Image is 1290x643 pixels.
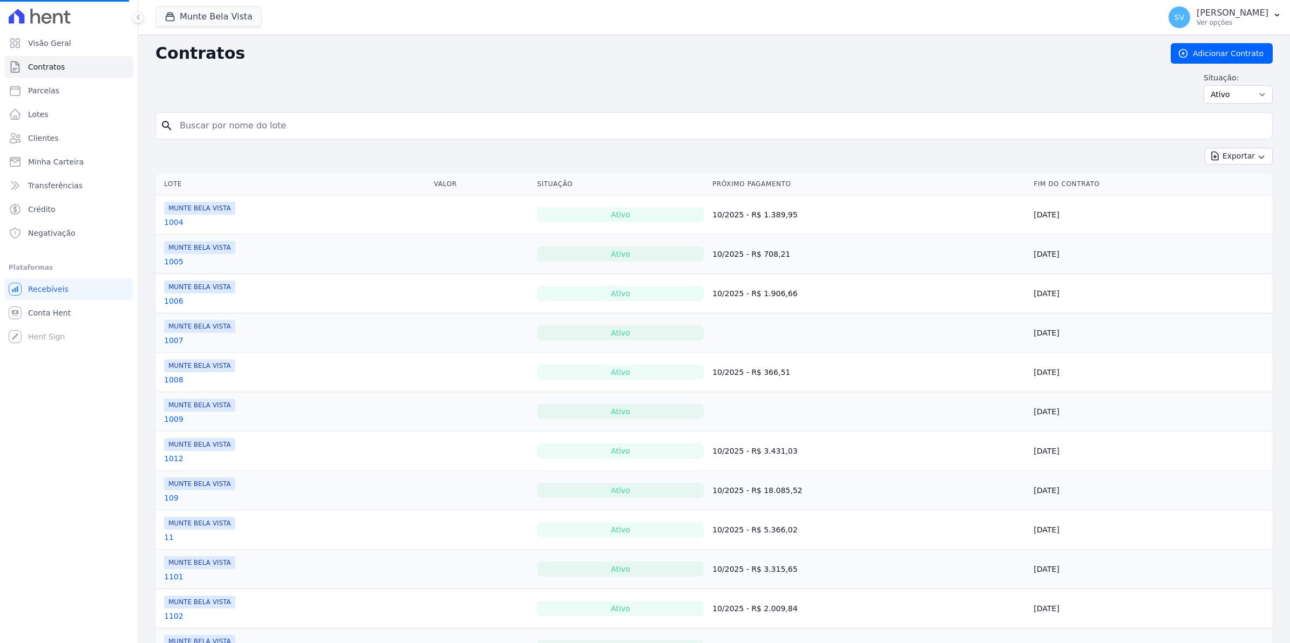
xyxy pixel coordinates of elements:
[1197,8,1268,18] p: [PERSON_NAME]
[1029,313,1273,353] td: [DATE]
[533,173,708,195] th: Situação
[1204,72,1273,83] label: Situação:
[537,522,704,537] div: Ativo
[1029,274,1273,313] td: [DATE]
[537,404,704,419] div: Ativo
[1029,195,1273,235] td: [DATE]
[164,571,184,582] a: 1101
[164,517,235,530] span: MUNTE BELA VISTA
[4,175,133,196] a: Transferências
[28,133,58,143] span: Clientes
[708,173,1029,195] th: Próximo Pagamento
[1029,589,1273,628] td: [DATE]
[712,447,798,455] a: 10/2025 - R$ 3.431,03
[164,453,184,464] a: 1012
[28,38,71,49] span: Visão Geral
[164,359,235,372] span: MUNTE BELA VISTA
[164,241,235,254] span: MUNTE BELA VISTA
[164,217,184,228] a: 1004
[712,565,798,573] a: 10/2025 - R$ 3.315,65
[4,32,133,54] a: Visão Geral
[164,335,184,346] a: 1007
[28,109,49,120] span: Lotes
[28,180,83,191] span: Transferências
[537,483,704,498] div: Ativo
[9,261,129,274] div: Plataformas
[164,596,235,608] span: MUNTE BELA VISTA
[155,6,262,27] button: Munte Bela Vista
[1160,2,1290,32] button: SV [PERSON_NAME] Ver opções
[155,44,1153,63] h2: Contratos
[28,85,59,96] span: Parcelas
[1029,432,1273,471] td: [DATE]
[537,325,704,340] div: Ativo
[164,414,184,425] a: 1009
[537,601,704,616] div: Ativo
[28,61,65,72] span: Contratos
[164,438,235,451] span: MUNTE BELA VISTA
[537,247,704,262] div: Ativo
[164,492,179,503] a: 109
[164,320,235,333] span: MUNTE BELA VISTA
[164,281,235,293] span: MUNTE BELA VISTA
[537,443,704,459] div: Ativo
[4,127,133,149] a: Clientes
[4,199,133,220] a: Crédito
[164,477,235,490] span: MUNTE BELA VISTA
[4,302,133,324] a: Conta Hent
[1029,392,1273,432] td: [DATE]
[4,278,133,300] a: Recebíveis
[1029,173,1273,195] th: Fim do Contrato
[173,115,1268,136] input: Buscar por nome do lote
[1171,43,1273,64] a: Adicionar Contrato
[28,228,76,238] span: Negativação
[160,119,173,132] i: search
[1029,471,1273,510] td: [DATE]
[537,286,704,301] div: Ativo
[164,611,184,621] a: 1102
[1029,353,1273,392] td: [DATE]
[1029,510,1273,550] td: [DATE]
[1174,13,1184,21] span: SV
[164,556,235,569] span: MUNTE BELA VISTA
[712,368,790,377] a: 10/2025 - R$ 366,51
[164,399,235,412] span: MUNTE BELA VISTA
[28,284,69,295] span: Recebíveis
[1029,550,1273,589] td: [DATE]
[712,210,798,219] a: 10/2025 - R$ 1.389,95
[712,604,798,613] a: 10/2025 - R$ 2.009,84
[4,80,133,101] a: Parcelas
[164,296,184,306] a: 1006
[4,222,133,244] a: Negativação
[155,173,430,195] th: Lote
[1197,18,1268,27] p: Ver opções
[4,104,133,125] a: Lotes
[4,56,133,78] a: Contratos
[28,204,56,215] span: Crédito
[4,151,133,173] a: Minha Carteira
[164,374,184,385] a: 1008
[1029,235,1273,274] td: [DATE]
[537,562,704,577] div: Ativo
[537,207,704,222] div: Ativo
[712,289,798,298] a: 10/2025 - R$ 1.906,66
[430,173,533,195] th: Valor
[164,532,174,543] a: 11
[537,365,704,380] div: Ativo
[712,525,798,534] a: 10/2025 - R$ 5.366,02
[28,307,71,318] span: Conta Hent
[164,256,184,267] a: 1005
[712,250,790,258] a: 10/2025 - R$ 708,21
[712,486,802,495] a: 10/2025 - R$ 18.085,52
[28,156,84,167] span: Minha Carteira
[164,202,235,215] span: MUNTE BELA VISTA
[1205,148,1273,165] button: Exportar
